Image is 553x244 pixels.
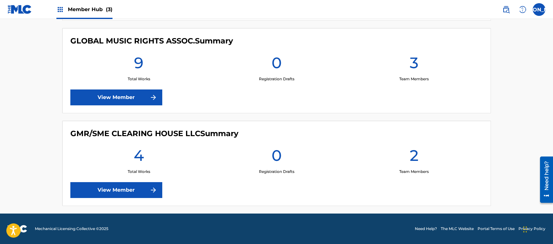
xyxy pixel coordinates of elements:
p: Registration Drafts [259,76,294,82]
h4: GLOBAL MUSIC RIGHTS ASSOC. [70,36,233,46]
h1: 2 [409,146,418,169]
h4: GMR/SME CLEARING HOUSE LLC [70,129,238,138]
img: Top Rightsholders [56,6,64,13]
div: User Menu [533,3,545,16]
p: Total Works [128,169,150,175]
img: logo [8,225,27,233]
a: Need Help? [415,226,437,232]
span: Member Hub [68,6,113,13]
img: f7272a7cc735f4ea7f67.svg [150,186,157,194]
h1: 9 [134,53,144,76]
img: search [502,6,510,13]
p: Team Members [399,76,429,82]
p: Registration Drafts [259,169,294,175]
div: Drag [523,220,527,239]
p: Team Members [399,169,429,175]
span: Mechanical Licensing Collective © 2025 [35,226,108,232]
a: The MLC Website [441,226,474,232]
img: f7272a7cc735f4ea7f67.svg [150,94,157,101]
img: help [519,6,526,13]
a: View Member [70,182,162,198]
iframe: Chat Widget [521,214,553,244]
a: View Member [70,89,162,105]
img: MLC Logo [8,5,32,14]
h1: 0 [271,146,281,169]
a: Portal Terms of Use [478,226,515,232]
iframe: Resource Center [535,154,553,205]
div: Help [516,3,529,16]
h1: 3 [410,53,418,76]
p: Total Works [128,76,150,82]
h1: 4 [134,146,144,169]
a: Public Search [500,3,512,16]
h1: 0 [271,53,281,76]
a: Privacy Policy [518,226,545,232]
span: (3) [106,6,113,12]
